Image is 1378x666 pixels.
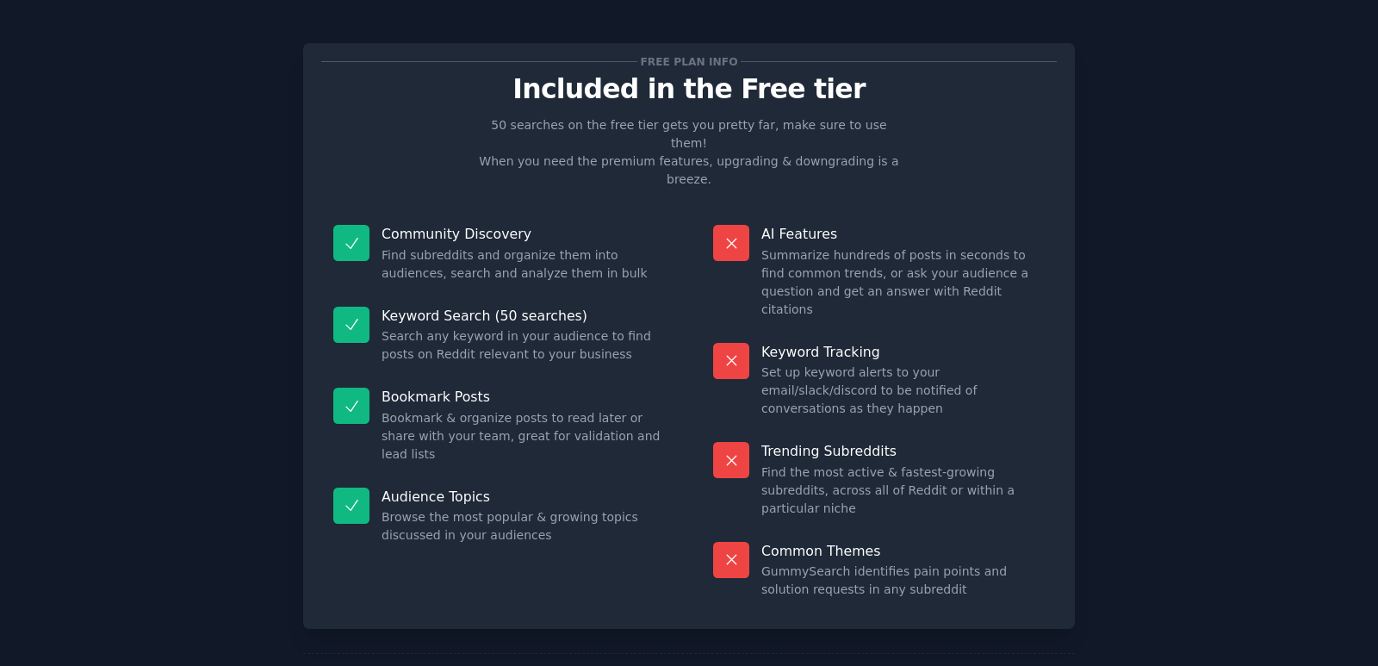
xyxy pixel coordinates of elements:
[382,307,665,325] p: Keyword Search (50 searches)
[761,464,1045,518] dd: Find the most active & fastest-growing subreddits, across all of Reddit or within a particular niche
[382,388,665,406] p: Bookmark Posts
[761,343,1045,361] p: Keyword Tracking
[321,74,1057,104] p: Included in the Free tier
[472,116,906,189] p: 50 searches on the free tier gets you pretty far, make sure to use them! When you need the premiu...
[382,508,665,545] dd: Browse the most popular & growing topics discussed in your audiences
[382,488,665,506] p: Audience Topics
[382,327,665,364] dd: Search any keyword in your audience to find posts on Reddit relevant to your business
[761,364,1045,418] dd: Set up keyword alerts to your email/slack/discord to be notified of conversations as they happen
[761,442,1045,460] p: Trending Subreddits
[761,246,1045,319] dd: Summarize hundreds of posts in seconds to find common trends, or ask your audience a question and...
[761,542,1045,560] p: Common Themes
[382,225,665,243] p: Community Discovery
[382,246,665,283] dd: Find subreddits and organize them into audiences, search and analyze them in bulk
[382,409,665,464] dd: Bookmark & organize posts to read later or share with your team, great for validation and lead lists
[761,563,1045,599] dd: GummySearch identifies pain points and solution requests in any subreddit
[761,225,1045,243] p: AI Features
[637,53,741,71] span: Free plan info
